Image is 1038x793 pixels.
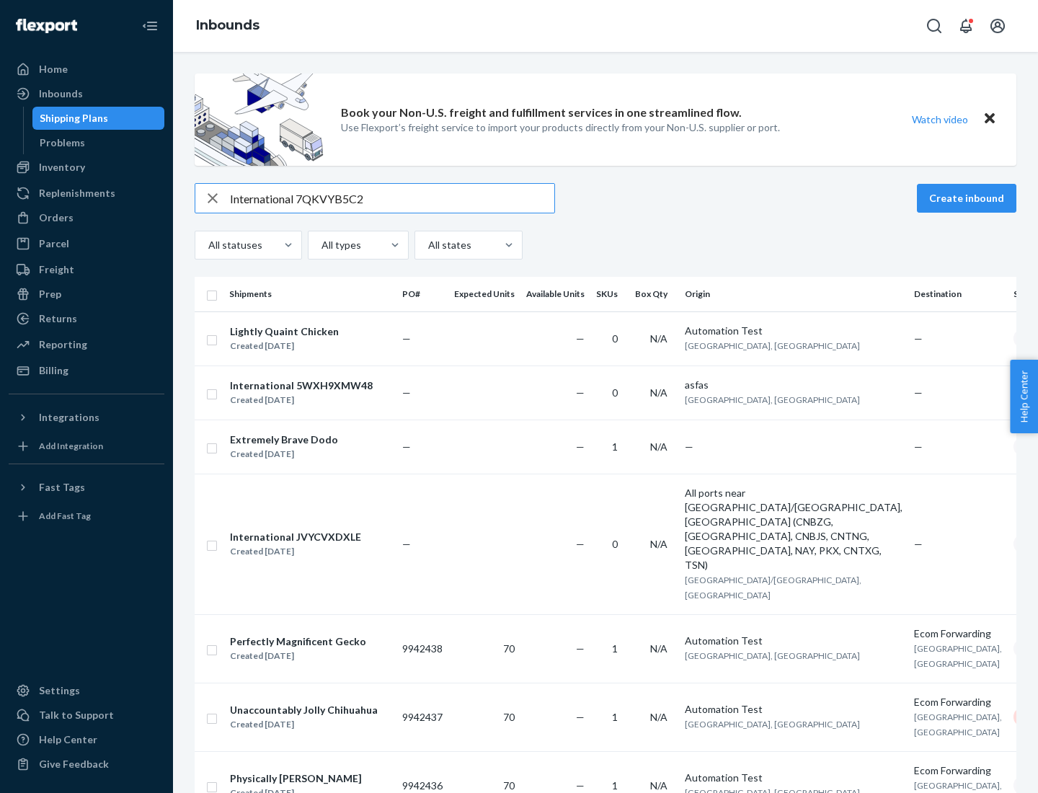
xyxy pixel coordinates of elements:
[39,186,115,200] div: Replenishments
[230,393,373,407] div: Created [DATE]
[16,19,77,33] img: Flexport logo
[39,62,68,76] div: Home
[983,12,1012,40] button: Open account menu
[39,480,85,495] div: Fast Tags
[685,575,861,601] span: [GEOGRAPHIC_DATA]/[GEOGRAPHIC_DATA], [GEOGRAPHIC_DATA]
[629,277,679,311] th: Box Qty
[39,732,97,747] div: Help Center
[230,433,338,447] div: Extremely Brave Dodo
[1010,360,1038,433] button: Help Center
[136,12,164,40] button: Close Navigation
[685,702,902,717] div: Automation Test
[576,711,585,723] span: —
[951,12,980,40] button: Open notifications
[230,771,362,786] div: Physically [PERSON_NAME]
[9,753,164,776] button: Give Feedback
[679,277,908,311] th: Origin
[9,283,164,306] a: Prep
[650,332,667,345] span: N/A
[39,287,61,301] div: Prep
[9,182,164,205] a: Replenishments
[612,332,618,345] span: 0
[914,643,1002,669] span: [GEOGRAPHIC_DATA], [GEOGRAPHIC_DATA]
[9,206,164,229] a: Orders
[40,136,85,150] div: Problems
[914,712,1002,737] span: [GEOGRAPHIC_DATA], [GEOGRAPHIC_DATA]
[576,386,585,399] span: —
[917,184,1016,213] button: Create inbound
[576,538,585,550] span: —
[39,211,74,225] div: Orders
[503,711,515,723] span: 70
[39,236,69,251] div: Parcel
[9,258,164,281] a: Freight
[920,12,949,40] button: Open Search Box
[914,538,923,550] span: —
[341,105,742,121] p: Book your Non-U.S. freight and fulfillment services in one streamlined flow.
[9,359,164,382] a: Billing
[685,650,860,661] span: [GEOGRAPHIC_DATA], [GEOGRAPHIC_DATA]
[650,538,667,550] span: N/A
[230,634,366,649] div: Perfectly Magnificent Gecko
[39,87,83,101] div: Inbounds
[9,728,164,751] a: Help Center
[39,683,80,698] div: Settings
[9,679,164,702] a: Settings
[685,378,902,392] div: asfas
[612,779,618,792] span: 1
[503,779,515,792] span: 70
[650,711,667,723] span: N/A
[39,410,99,425] div: Integrations
[685,394,860,405] span: [GEOGRAPHIC_DATA], [GEOGRAPHIC_DATA]
[650,440,667,453] span: N/A
[39,262,74,277] div: Freight
[40,111,108,125] div: Shipping Plans
[230,717,378,732] div: Created [DATE]
[39,311,77,326] div: Returns
[196,17,259,33] a: Inbounds
[576,642,585,655] span: —
[39,160,85,174] div: Inventory
[230,649,366,663] div: Created [DATE]
[650,642,667,655] span: N/A
[230,339,339,353] div: Created [DATE]
[396,277,448,311] th: PO#
[685,324,902,338] div: Automation Test
[320,238,321,252] input: All types
[980,109,999,130] button: Close
[914,386,923,399] span: —
[914,763,1002,778] div: Ecom Forwarding
[576,440,585,453] span: —
[650,779,667,792] span: N/A
[341,120,780,135] p: Use Flexport’s freight service to import your products directly from your Non-U.S. supplier or port.
[9,58,164,81] a: Home
[9,406,164,429] button: Integrations
[230,324,339,339] div: Lightly Quaint Chicken
[685,771,902,785] div: Automation Test
[402,386,411,399] span: —
[448,277,520,311] th: Expected Units
[230,544,361,559] div: Created [DATE]
[612,386,618,399] span: 0
[685,340,860,351] span: [GEOGRAPHIC_DATA], [GEOGRAPHIC_DATA]
[503,642,515,655] span: 70
[685,440,693,453] span: —
[576,779,585,792] span: —
[612,642,618,655] span: 1
[576,332,585,345] span: —
[612,440,618,453] span: 1
[685,486,902,572] div: All ports near [GEOGRAPHIC_DATA]/[GEOGRAPHIC_DATA], [GEOGRAPHIC_DATA] (CNBZG, [GEOGRAPHIC_DATA], ...
[230,378,373,393] div: International 5WXH9XMW48
[9,333,164,356] a: Reporting
[32,107,165,130] a: Shipping Plans
[427,238,428,252] input: All states
[914,626,1002,641] div: Ecom Forwarding
[9,704,164,727] a: Talk to Support
[685,719,860,730] span: [GEOGRAPHIC_DATA], [GEOGRAPHIC_DATA]
[230,447,338,461] div: Created [DATE]
[685,634,902,648] div: Automation Test
[914,332,923,345] span: —
[185,5,271,47] ol: breadcrumbs
[39,510,91,522] div: Add Fast Tag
